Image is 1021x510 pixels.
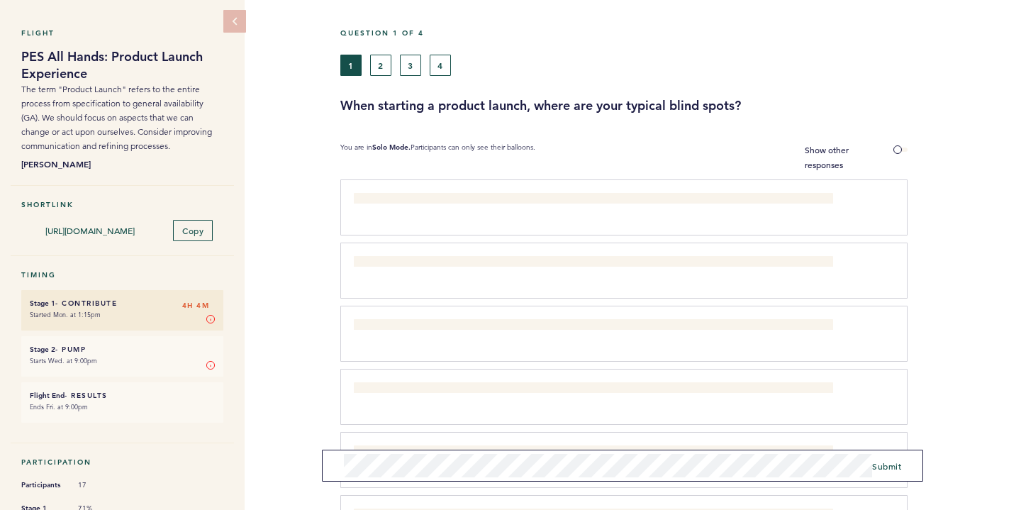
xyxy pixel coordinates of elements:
[354,194,520,206] span: What the GA date is and why it was chosen.
[30,299,215,308] h6: - Contribute
[182,225,203,236] span: Copy
[173,220,213,241] button: Copy
[30,345,55,354] small: Stage 2
[872,459,901,473] button: Submit
[30,356,97,365] time: Starts Wed. at 9:00pm
[21,84,212,151] span: The term "Product Launch" refers to the entire process from specification to general availability...
[21,157,223,171] b: [PERSON_NAME]
[30,402,88,411] time: Ends Fri. at 9:00pm
[354,447,711,458] span: Why the product/feature was developed, and what exactly we are trying to accomplish with it.
[340,143,535,172] p: You are in Participants can only see their balloons.
[30,299,55,308] small: Stage 1
[370,55,391,76] button: 2
[30,391,215,400] h6: - Results
[372,143,411,152] b: Solo Mode.
[354,321,650,332] span: The reason why a Product Brief isn't created for every new feature or product.
[21,48,223,82] h1: PES All Hands: Product Launch Experience
[430,55,451,76] button: 4
[182,299,210,313] span: 4H 4M
[21,478,64,492] span: Participants
[21,458,223,467] h5: Participation
[21,200,223,209] h5: Shortlink
[354,384,528,395] span: Date shifts not being communicated properly.
[30,310,101,319] time: Started Mon. at 1:15pm
[872,460,901,472] span: Submit
[30,391,65,400] small: Flight End
[21,28,223,38] h5: Flight
[805,144,849,170] span: Show other responses
[400,55,421,76] button: 3
[340,28,1010,38] h5: Question 1 of 4
[30,345,215,354] h6: - Pump
[21,270,223,279] h5: Timing
[78,480,121,490] span: 17
[340,97,1010,114] h3: When starting a product launch, where are your typical blind spots?
[340,55,362,76] button: 1
[354,257,702,269] span: Having to research and look through the spec as CORE tends to be left out on a lot of them.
